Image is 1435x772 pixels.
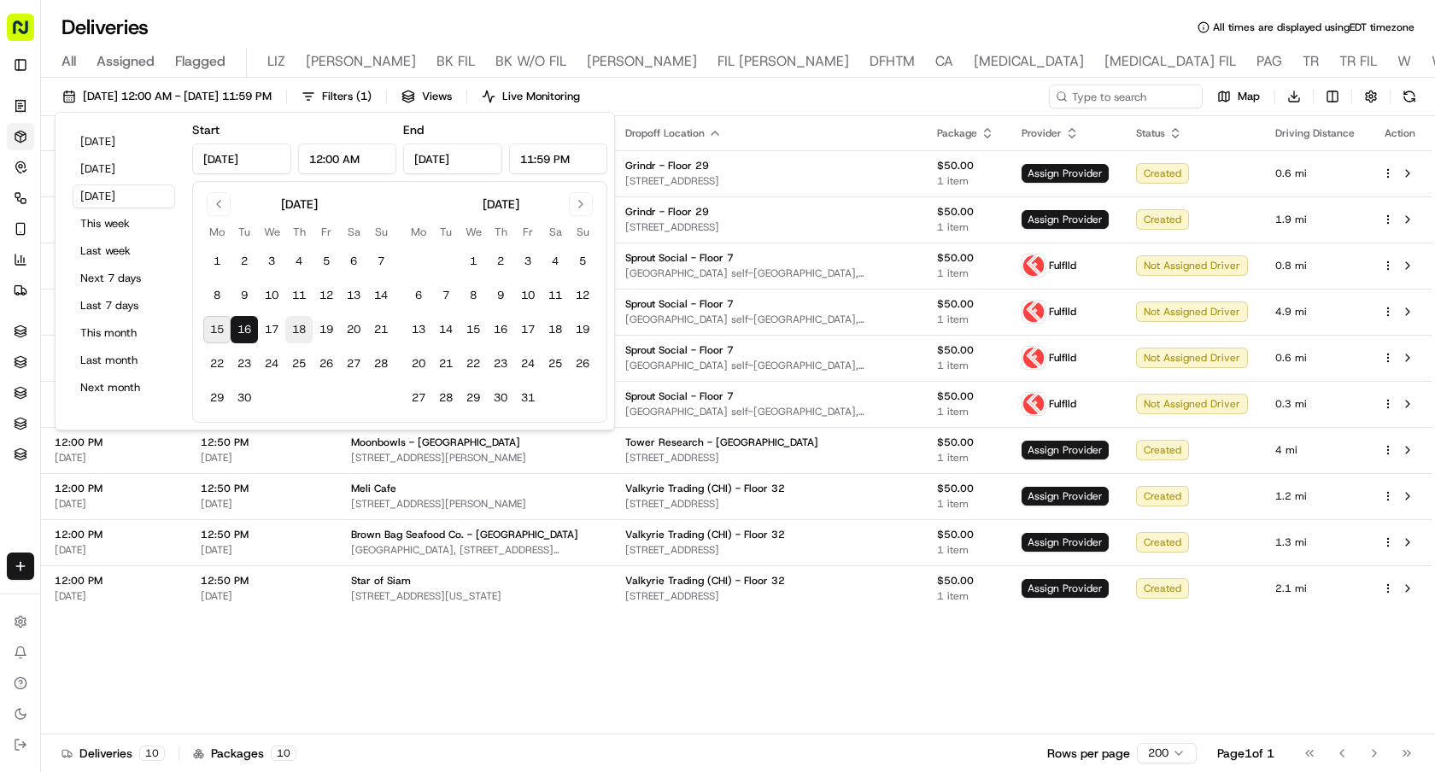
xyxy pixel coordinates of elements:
button: 25 [285,350,313,377]
span: 1 item [937,405,994,418]
span: 12:00 PM [55,436,173,449]
button: 19 [569,316,596,343]
button: 8 [460,282,487,309]
span: [STREET_ADDRESS] [625,220,910,234]
button: 7 [367,248,395,275]
span: Klarizel Pensader [53,265,141,278]
span: CA [935,51,953,72]
button: 30 [231,384,258,412]
span: FIL [PERSON_NAME] [717,51,849,72]
img: 1736555255976-a54dd68f-1ca7-489b-9aae-adbdc363a1c4 [17,163,48,194]
span: $50.00 [937,436,994,449]
span: [DATE] [201,497,324,511]
span: 0.6 mi [1275,351,1355,365]
span: 1 item [937,174,994,188]
button: Live Monitoring [474,85,588,108]
span: Driving Distance [1275,126,1355,140]
button: 10 [514,282,542,309]
p: Welcome 👋 [17,68,311,96]
span: [GEOGRAPHIC_DATA] self-[GEOGRAPHIC_DATA], [STREET_ADDRESS] [625,359,910,372]
span: 12:00 PM [55,528,173,541]
button: [DATE] 12:00 AM - [DATE] 11:59 PM [55,85,279,108]
span: [GEOGRAPHIC_DATA] self-[GEOGRAPHIC_DATA], [STREET_ADDRESS] [625,313,910,326]
th: Friday [514,223,542,241]
button: 4 [542,248,569,275]
span: 0.8 mi [1275,259,1355,272]
button: 13 [340,282,367,309]
button: 6 [340,248,367,275]
span: 12:50 PM [201,436,324,449]
button: 1 [460,248,487,275]
th: Thursday [285,223,313,241]
input: Time [509,143,608,174]
span: $50.00 [937,297,994,311]
span: Sprout Social - Floor 7 [625,251,734,265]
span: Fulflld [1049,351,1076,365]
span: Tower Research - [GEOGRAPHIC_DATA] [625,436,818,449]
button: 7 [432,282,460,309]
button: 1 [203,248,231,275]
span: Flagged [175,51,225,72]
span: Fulflld [1049,397,1076,411]
button: 6 [405,282,432,309]
button: 14 [367,282,395,309]
span: [MEDICAL_DATA] [974,51,1084,72]
span: Package [937,126,977,140]
button: 24 [258,350,285,377]
button: 23 [231,350,258,377]
span: [STREET_ADDRESS] [625,497,910,511]
span: 12:00 PM [55,574,173,588]
button: 18 [542,316,569,343]
button: This week [73,212,175,236]
button: [DATE] [73,157,175,181]
button: 22 [203,350,231,377]
th: Monday [203,223,231,241]
span: DFHTM [870,51,915,72]
span: [STREET_ADDRESS][PERSON_NAME] [351,497,598,511]
span: Assign Provider [1022,579,1109,598]
span: [DATE] [55,543,173,557]
span: Valkyrie Trading (CHI) - Floor 32 [625,528,785,541]
div: Start new chat [77,163,280,180]
span: [DATE] [201,451,324,465]
img: Nash [17,17,51,51]
span: 1 item [937,359,994,372]
span: 4 mi [1275,443,1355,457]
span: 4.9 mi [1275,305,1355,319]
button: 13 [405,316,432,343]
span: 1 item [937,589,994,603]
button: Start new chat [290,168,311,189]
th: Tuesday [432,223,460,241]
img: profile_Fulflld_OnFleet_Thistle_SF.png [1022,393,1045,415]
span: 12:50 PM [201,482,324,495]
button: 14 [432,316,460,343]
button: 28 [367,350,395,377]
span: 12:50 PM [201,574,324,588]
span: 0.3 mi [1275,397,1355,411]
span: Knowledge Base [34,336,131,353]
span: BK FIL [436,51,475,72]
span: Fulflld [1049,305,1076,319]
span: 12:00 PM [55,482,173,495]
span: Views [422,89,452,104]
label: Start [192,122,220,137]
span: Grindr - Floor 29 [625,159,709,173]
span: Assign Provider [1022,164,1109,183]
span: Sprout Social - Floor 7 [625,343,734,357]
button: Go to next month [569,192,593,216]
span: Grindr - Floor 29 [625,205,709,219]
p: Rows per page [1047,745,1130,762]
button: Next month [73,376,175,400]
span: API Documentation [161,336,274,353]
span: Valkyrie Trading (CHI) - Floor 32 [625,482,785,495]
span: Pylon [170,377,207,390]
div: We're available if you need us! [77,180,235,194]
th: Thursday [487,223,514,241]
span: [GEOGRAPHIC_DATA] self-[GEOGRAPHIC_DATA], [STREET_ADDRESS] [625,266,910,280]
button: Last month [73,348,175,372]
button: 11 [542,282,569,309]
a: 📗Knowledge Base [10,329,138,360]
span: [STREET_ADDRESS] [625,589,910,603]
span: $50.00 [937,343,994,357]
button: 23 [487,350,514,377]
